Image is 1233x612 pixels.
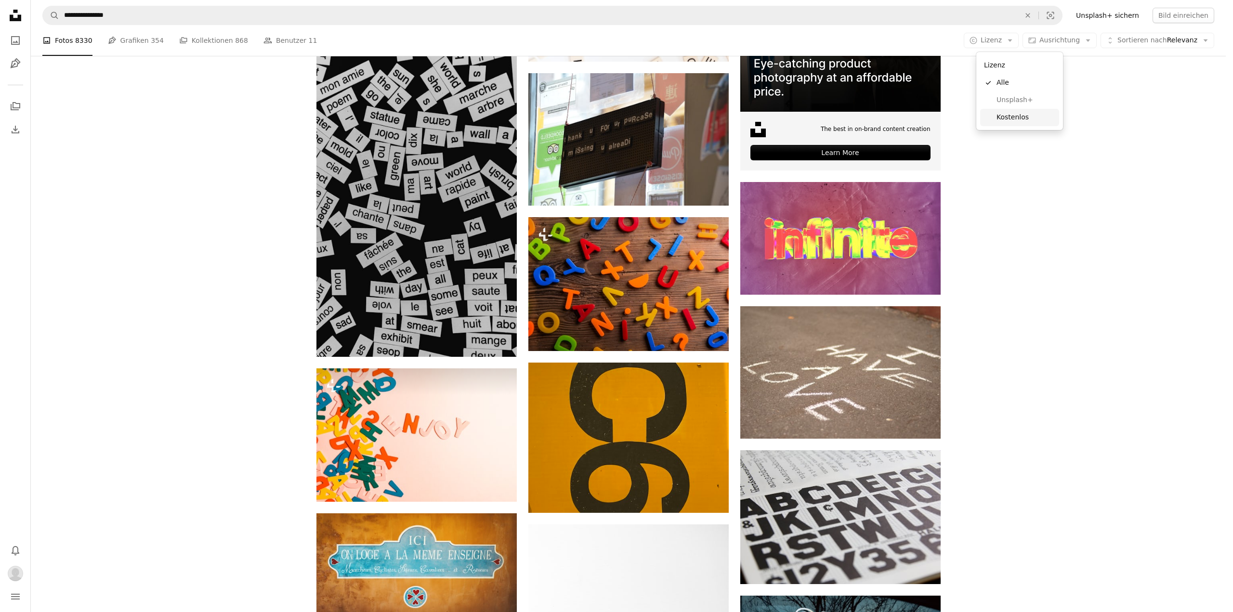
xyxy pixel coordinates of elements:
[964,33,1019,48] button: Lizenz
[981,36,1002,44] span: Lizenz
[997,78,1055,88] span: Alle
[997,95,1055,105] span: Unsplash+
[997,113,1055,122] span: Kostenlos
[1023,33,1097,48] button: Ausrichtung
[980,56,1059,74] div: Lizenz
[976,52,1063,130] div: Lizenz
